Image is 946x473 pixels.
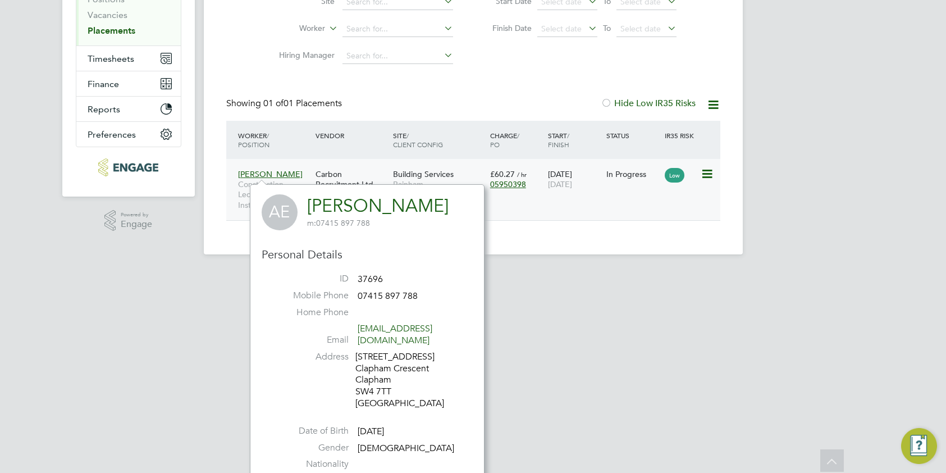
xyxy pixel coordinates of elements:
[393,179,485,189] span: Rainham
[88,79,119,89] span: Finance
[263,98,284,109] span: 01 of
[238,179,310,210] span: Construction Lecturer Electrical Installations (Outer)
[355,351,462,410] div: [STREET_ADDRESS] Clapham Crescent Clapham SW4 7TT [GEOGRAPHIC_DATA]
[270,50,335,60] label: Hiring Manager
[548,179,572,189] span: [DATE]
[261,23,325,34] label: Worker
[358,323,432,346] a: [EMAIL_ADDRESS][DOMAIN_NAME]
[601,98,696,109] label: Hide Low IR35 Risks
[517,170,527,179] span: / hr
[490,169,515,179] span: £60.27
[270,307,349,319] label: Home Phone
[307,195,449,217] a: [PERSON_NAME]
[901,428,937,464] button: Engage Resource Center
[600,21,614,35] span: To
[235,163,720,172] a: [PERSON_NAME]Construction Lecturer Electrical Installations (Outer)Carbon Recruitment LtdBuilding...
[270,442,349,454] label: Gender
[393,169,454,179] span: Building Services
[604,125,662,145] div: Status
[307,218,370,228] span: 07415 897 788
[76,71,181,96] button: Finance
[76,46,181,71] button: Timesheets
[263,98,342,109] span: 01 Placements
[121,220,152,229] span: Engage
[88,129,136,140] span: Preferences
[76,97,181,121] button: Reports
[226,98,344,110] div: Showing
[235,125,313,154] div: Worker
[104,210,152,231] a: Powered byEngage
[620,24,661,34] span: Select date
[545,125,604,154] div: Start
[88,25,135,36] a: Placements
[541,24,582,34] span: Select date
[342,48,453,64] input: Search for...
[98,158,158,176] img: carbonrecruitment-logo-retina.png
[238,131,269,149] span: / Position
[358,443,454,454] span: [DEMOGRAPHIC_DATA]
[490,131,519,149] span: / PO
[238,169,303,179] span: [PERSON_NAME]
[270,425,349,437] label: Date of Birth
[313,125,390,145] div: Vendor
[390,125,487,154] div: Site
[88,53,134,64] span: Timesheets
[358,274,383,285] span: 37696
[490,179,526,189] span: 05950398
[548,131,569,149] span: / Finish
[606,169,659,179] div: In Progress
[307,218,316,228] span: m:
[342,21,453,37] input: Search for...
[262,194,298,230] span: AE
[358,290,418,302] span: 07415 897 788
[487,125,546,154] div: Charge
[88,104,120,115] span: Reports
[76,158,181,176] a: Go to home page
[481,23,532,33] label: Finish Date
[270,290,349,302] label: Mobile Phone
[393,131,443,149] span: / Client Config
[121,210,152,220] span: Powered by
[545,163,604,195] div: [DATE]
[665,168,684,183] span: Low
[88,10,127,20] a: Vacancies
[76,122,181,147] button: Preferences
[662,125,701,145] div: IR35 Risk
[270,458,349,470] label: Nationality
[313,163,390,195] div: Carbon Recruitment Ltd
[358,426,384,437] span: [DATE]
[270,273,349,285] label: ID
[262,247,473,262] h3: Personal Details
[270,334,349,346] label: Email
[270,351,349,363] label: Address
